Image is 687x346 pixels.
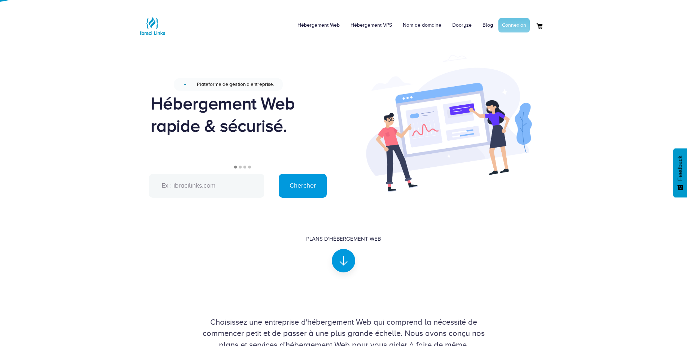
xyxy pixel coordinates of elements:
[279,174,327,198] input: Chercher
[306,235,381,266] a: Plans d'hébergement Web
[477,14,498,36] a: Blog
[306,235,381,243] div: Plans d'hébergement Web
[149,174,264,198] input: Ex : ibracilinks.com
[197,82,274,87] span: Plateforme de gestion d'entreprise.
[173,76,310,92] a: NouveauPlateforme de gestion d'entreprise.
[673,148,687,197] button: Feedback - Afficher l’enquête
[345,14,397,36] a: Hébergement VPS
[498,18,530,32] a: Connexion
[292,14,345,36] a: Hébergement Web
[138,5,167,40] a: Logo Ibraci Links
[677,156,683,181] span: Feedback
[184,84,186,85] span: Nouveau
[138,12,167,40] img: Logo Ibraci Links
[151,92,333,137] div: Hébergement Web rapide & sécurisé.
[397,14,447,36] a: Nom de domaine
[447,14,477,36] a: Dooryze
